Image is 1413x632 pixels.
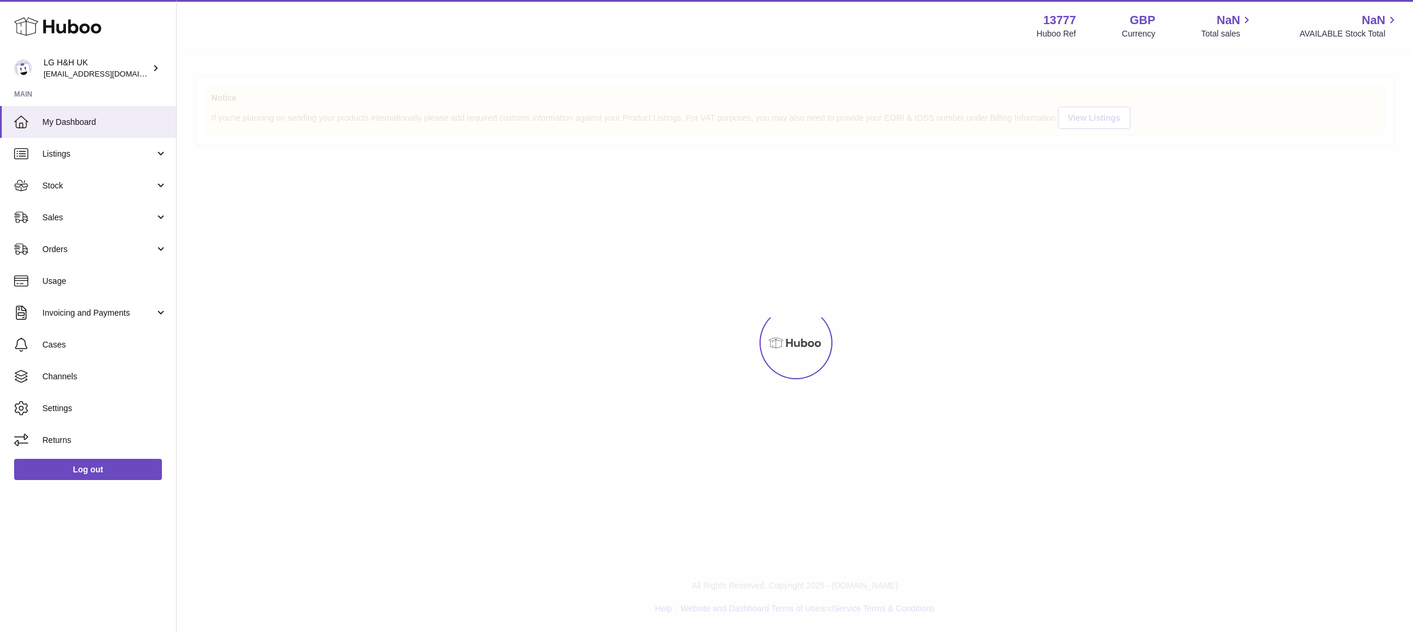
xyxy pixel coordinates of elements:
span: NaN [1216,12,1240,28]
div: LG H&H UK [44,57,150,80]
img: veechen@lghnh.co.uk [14,59,32,77]
div: Huboo Ref [1037,28,1076,39]
span: Usage [42,276,167,287]
span: Settings [42,403,167,414]
span: [EMAIL_ADDRESS][DOMAIN_NAME] [44,69,173,78]
a: NaN Total sales [1201,12,1253,39]
strong: GBP [1130,12,1155,28]
span: Returns [42,435,167,446]
span: Stock [42,180,155,191]
span: Total sales [1201,28,1253,39]
span: Channels [42,371,167,382]
span: Cases [42,339,167,350]
span: My Dashboard [42,117,167,128]
span: AVAILABLE Stock Total [1299,28,1399,39]
span: Sales [42,212,155,223]
span: Listings [42,148,155,160]
div: Currency [1122,28,1156,39]
span: NaN [1362,12,1385,28]
a: Log out [14,459,162,480]
strong: 13777 [1043,12,1076,28]
span: Orders [42,244,155,255]
span: Invoicing and Payments [42,307,155,319]
a: NaN AVAILABLE Stock Total [1299,12,1399,39]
